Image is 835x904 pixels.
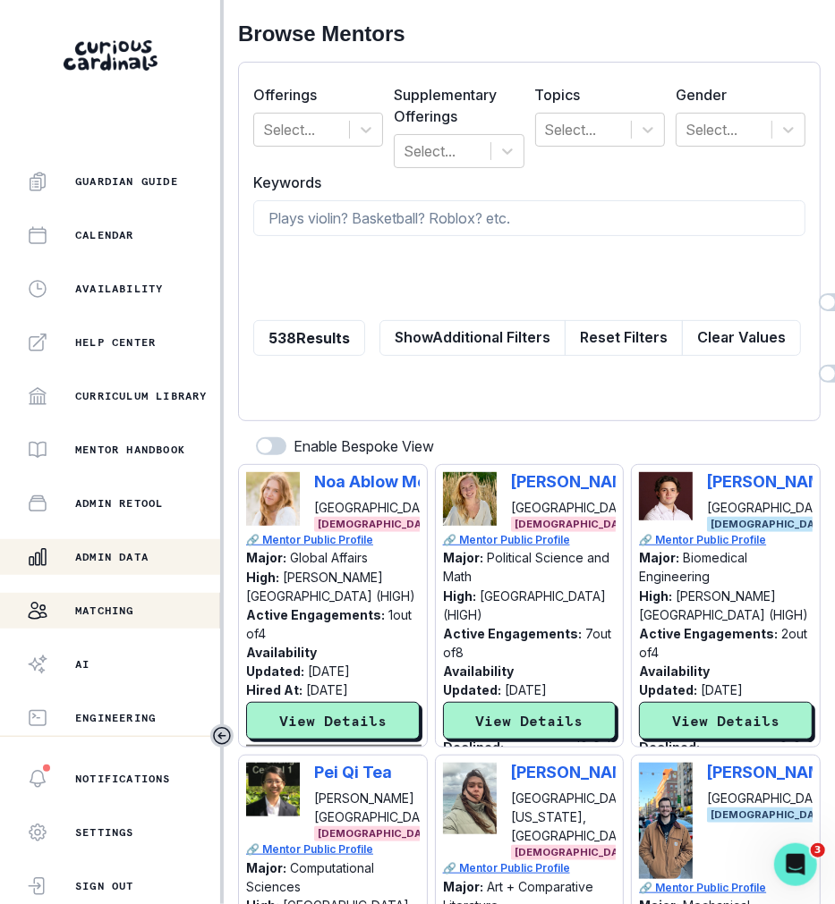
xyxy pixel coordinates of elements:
span: [DEMOGRAPHIC_DATA] [511,517,640,532]
p: Active Engagements: [443,626,582,641]
p: Major: [639,550,679,565]
p: Matching [75,604,134,618]
p: Biomedical Engineering [639,550,747,584]
h2: Browse Mentors [238,21,821,47]
p: Major: [443,879,483,894]
p: Availability [75,282,163,296]
p: Active Engagements: [246,607,385,622]
p: Missed-Accepted-Declined: [443,719,569,756]
p: [PERSON_NAME] [511,472,643,491]
p: [DATE] [306,682,348,697]
p: Notifications [75,772,171,786]
label: Topics [535,84,654,106]
p: Political Science and Math [443,550,609,584]
label: Keywords [253,172,795,193]
span: [DEMOGRAPHIC_DATA] [314,826,443,841]
img: Picture of Mark DeMonte [639,472,693,521]
button: View Details [246,702,420,739]
label: Gender [676,84,795,106]
p: 7 out of 8 [443,626,611,660]
p: [PERSON_NAME][GEOGRAPHIC_DATA] (HIGH) [639,588,808,622]
img: Curious Cardinals Logo [64,40,158,71]
p: Mentor Handbook [75,443,185,457]
a: 🔗 Mentor Public Profile [443,860,618,876]
p: Enable Bespoke View [294,435,434,457]
p: 2 out of 4 [639,626,807,660]
p: Global Affairs [290,550,368,565]
p: Hired At: [246,682,302,697]
p: [PERSON_NAME] [511,763,643,781]
p: [GEOGRAPHIC_DATA][US_STATE], [GEOGRAPHIC_DATA] [511,789,643,845]
a: 🔗 Mentor Public Profile [443,532,618,548]
p: [PERSON_NAME][GEOGRAPHIC_DATA] [314,789,440,826]
p: [GEOGRAPHIC_DATA] (HIGH) [443,588,606,622]
p: Engineering [75,711,156,725]
p: High: [443,588,476,604]
p: Sign Out [75,879,134,893]
a: 🔗 Mentor Public Profile [246,532,422,548]
p: Admin Retool [75,496,163,511]
p: Major: [443,550,483,565]
p: Major: [246,550,286,565]
p: [DATE] [701,682,743,697]
p: Guardian Guide [75,174,178,189]
p: [DATE] [308,663,350,679]
img: Picture of Phoebe Dragseth [443,472,497,526]
a: 🔗 Mentor Public Profile [246,841,422,858]
p: Noa Ablow Measelle [314,472,462,491]
span: [DEMOGRAPHIC_DATA] [511,845,640,860]
p: Availability Updated: [639,663,710,697]
p: [GEOGRAPHIC_DATA] [314,498,462,517]
p: [GEOGRAPHIC_DATA] [511,498,643,517]
label: Offerings [253,84,372,106]
a: 🔗 Mentor Public Profile [639,532,814,548]
p: [DATE] [505,682,547,697]
p: [PERSON_NAME][GEOGRAPHIC_DATA] (HIGH) [246,570,415,604]
img: Picture of Elya Aboutboul [443,763,497,834]
p: Hired At: [639,701,695,716]
p: Availability Updated: [443,663,514,697]
img: Picture of Noa Ablow Measelle [246,472,300,526]
p: High: [639,588,672,604]
button: View Details [443,702,617,739]
span: 3 [811,843,825,858]
img: Picture of Pei Qi Tea [246,763,300,816]
button: ShowAdditional Filters [379,320,566,356]
p: Settings [75,825,134,840]
iframe: Intercom live chat [774,843,817,886]
p: Pei Qi Tea [314,763,440,781]
button: Reset Filters [565,320,683,356]
img: Picture of Dylan Sevenikar [639,763,693,879]
p: Calendar [75,228,134,242]
p: Computational Sciences [246,860,374,894]
label: Supplementary Offerings [394,84,513,127]
p: Admin Data [75,550,149,564]
p: 1 out of 4 [246,607,412,641]
button: View Details [639,702,813,739]
a: 🔗 Mentor Public Profile [639,880,814,896]
p: Major: [246,860,286,875]
span: [DEMOGRAPHIC_DATA] [314,517,443,532]
p: Curriculum Library [75,389,208,403]
p: Help Center [75,335,156,350]
p: Active Engagements: [639,626,778,641]
p: High: [246,570,279,585]
button: Toggle sidebar [210,724,234,748]
button: Clear Values [682,320,801,356]
p: Missed-Accepted-Declined: [246,700,379,738]
p: Hired At: [443,701,499,716]
p: 538 Results [268,327,350,349]
p: Availability Updated: [246,645,317,679]
input: Plays violin? Basketball? Roblox? etc. [253,200,805,236]
p: AI [75,657,89,672]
